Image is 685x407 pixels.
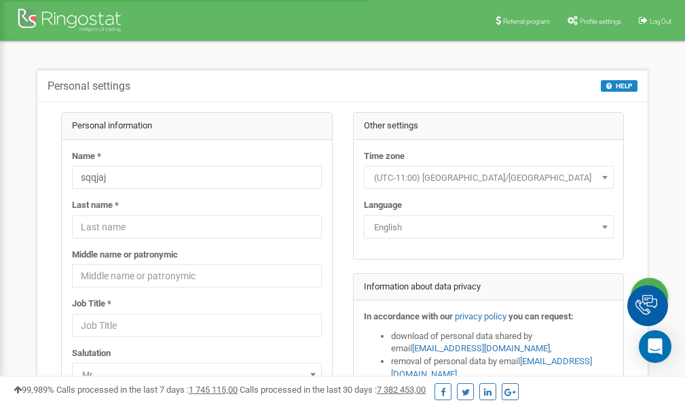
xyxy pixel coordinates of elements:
[72,347,111,360] label: Salutation
[14,385,54,395] span: 99,989%
[391,355,614,381] li: removal of personal data by email ,
[391,330,614,355] li: download of personal data shared by email ,
[364,199,402,212] label: Language
[601,80,637,92] button: HELP
[650,18,671,25] span: Log Out
[412,343,550,353] a: [EMAIL_ADDRESS][DOMAIN_NAME]
[503,18,550,25] span: Referral program
[580,18,621,25] span: Profile settings
[240,385,426,395] span: Calls processed in the last 30 days :
[377,385,426,395] u: 7 382 453,00
[369,218,609,237] span: English
[72,215,322,238] input: Last name
[364,215,614,238] span: English
[48,80,130,92] h5: Personal settings
[354,274,624,301] div: Information about data privacy
[72,150,101,163] label: Name *
[508,311,574,321] strong: you can request:
[62,113,332,140] div: Personal information
[364,166,614,189] span: (UTC-11:00) Pacific/Midway
[72,363,322,386] span: Mr.
[77,366,317,385] span: Mr.
[364,150,405,163] label: Time zone
[364,311,453,321] strong: In accordance with our
[72,314,322,337] input: Job Title
[354,113,624,140] div: Other settings
[369,169,609,188] span: (UTC-11:00) Pacific/Midway
[639,330,671,363] div: Open Intercom Messenger
[72,199,119,212] label: Last name *
[72,264,322,287] input: Middle name or patronymic
[189,385,238,395] u: 1 745 115,00
[72,249,178,262] label: Middle name or patronymic
[56,385,238,395] span: Calls processed in the last 7 days :
[72,166,322,189] input: Name
[455,311,506,321] a: privacy policy
[72,298,111,311] label: Job Title *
